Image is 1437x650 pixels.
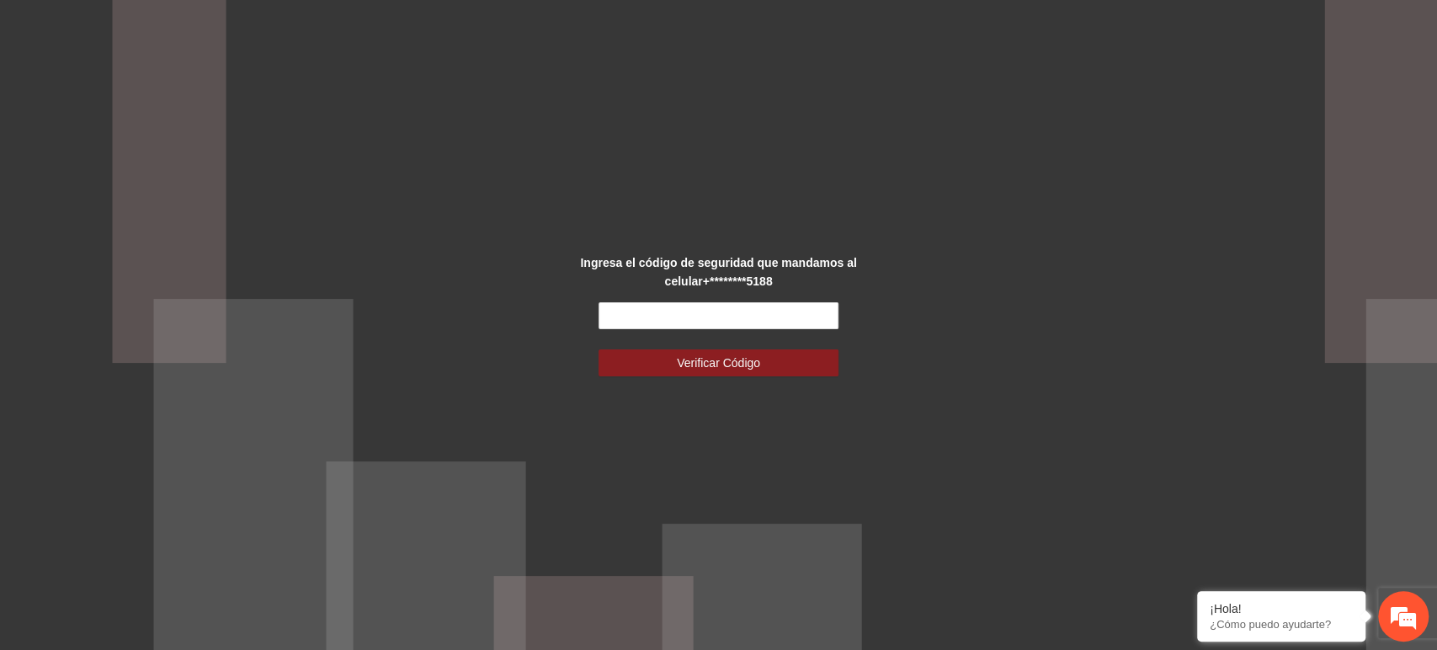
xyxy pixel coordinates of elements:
[1210,618,1353,631] p: ¿Cómo puedo ayudarte?
[677,354,760,372] span: Verificar Código
[1210,602,1353,615] div: ¡Hola!
[88,86,283,108] div: Chatee con nosotros ahora
[276,8,317,49] div: Minimizar ventana de chat en vivo
[98,225,232,395] span: Estamos en línea.
[8,460,321,519] textarea: Escriba su mensaje y pulse “Intro”
[599,349,838,376] button: Verificar Código
[580,256,856,288] strong: Ingresa el código de seguridad que mandamos al celular +********5188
